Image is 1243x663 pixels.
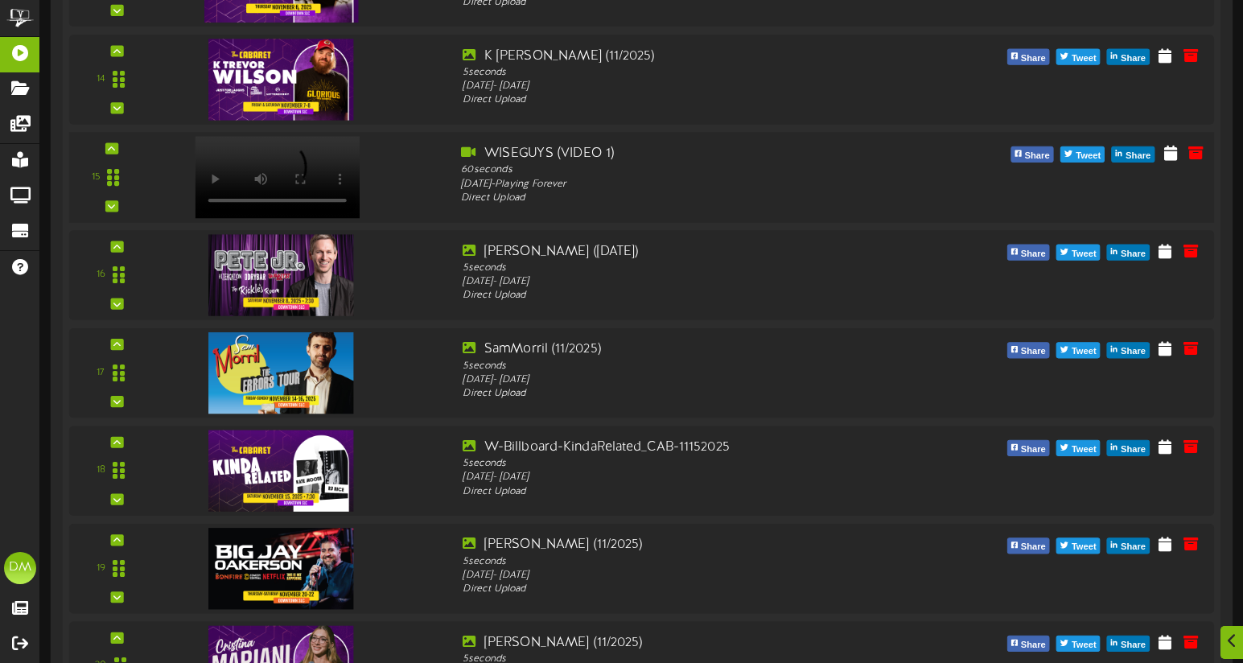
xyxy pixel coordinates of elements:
button: Share [1107,440,1150,456]
div: 5 seconds [463,359,916,373]
img: 1f930bbb-1824-4174-99dd-9b1b2905ae49.jpg [208,39,353,120]
div: 5 seconds [463,457,916,471]
span: Tweet [1068,538,1100,556]
div: [DATE] - [DATE] [463,569,916,583]
span: Share [1122,147,1154,165]
span: Share [1117,245,1149,263]
button: Share [1112,146,1155,163]
div: [PERSON_NAME] ([DATE]) [463,242,916,261]
div: 5 seconds [463,261,916,275]
img: dcdc7bae-d9c2-44ab-a63b-9d94a68368a0.jpg [208,430,353,511]
div: 5 seconds [463,65,916,79]
button: Share [1006,49,1049,65]
div: Direct Upload [463,583,916,596]
button: Share [1006,245,1049,261]
div: DM [4,552,36,584]
span: Share [1018,636,1049,654]
span: Share [1018,441,1049,459]
div: Direct Upload [463,289,916,303]
img: 1ed393c1-b396-49ba-9895-19e5febf5cf5.jpg [208,528,353,609]
img: e01e9750-6b84-4605-b4be-82a80fa6c430.jpg [208,234,353,315]
button: Share [1006,636,1049,652]
div: 60 seconds [461,163,918,178]
button: Tweet [1056,537,1101,554]
button: Tweet [1056,440,1101,456]
span: Share [1018,538,1049,556]
div: Direct Upload [461,191,918,206]
span: Share [1117,343,1149,360]
div: 16 [97,268,105,282]
button: Share [1006,440,1049,456]
span: Tweet [1068,441,1100,459]
div: 15 [92,171,100,185]
div: Direct Upload [463,93,916,107]
button: Share [1107,342,1150,358]
button: Share [1107,245,1150,261]
span: Share [1117,50,1149,68]
span: Share [1018,343,1049,360]
div: 19 [97,562,105,575]
button: Share [1107,537,1150,554]
button: Tweet [1060,146,1105,163]
div: [PERSON_NAME] (11/2025) [463,536,916,554]
div: 17 [97,366,105,380]
button: Share [1107,49,1150,65]
span: Share [1117,538,1149,556]
span: Share [1018,50,1049,68]
span: Tweet [1068,343,1100,360]
div: [DATE] - [DATE] [463,471,916,484]
div: SamMorril (11/2025) [463,340,916,359]
img: 97e85d0d-f04b-43de-88cf-db4c42167d63.jpg [208,332,353,414]
div: 5 seconds [463,554,916,568]
div: [DATE] - Playing Forever [461,177,918,191]
span: Share [1117,441,1149,459]
div: 18 [97,463,105,477]
div: [DATE] - [DATE] [463,80,916,93]
div: WISEGUYS (VIDEO 1) [461,144,918,163]
span: Tweet [1068,50,1100,68]
div: [DATE] - [DATE] [463,373,916,387]
span: Share [1018,245,1049,263]
span: Tweet [1068,245,1100,263]
div: K [PERSON_NAME] (11/2025) [463,47,916,65]
div: [DATE] - [DATE] [463,275,916,289]
div: 14 [97,72,105,86]
span: Tweet [1068,636,1100,654]
button: Tweet [1056,245,1101,261]
button: Share [1006,537,1049,554]
div: [PERSON_NAME] (11/2025) [463,634,916,653]
button: Tweet [1056,636,1101,652]
button: Share [1006,342,1049,358]
button: Share [1010,146,1054,163]
div: W-Billboard-KindaRelated_CAB-11152025 [463,439,916,457]
button: Tweet [1056,49,1101,65]
div: Direct Upload [463,484,916,498]
button: Tweet [1056,342,1101,358]
span: Share [1021,147,1052,165]
div: Direct Upload [463,387,916,401]
span: Tweet [1072,147,1104,165]
button: Share [1107,636,1150,652]
span: Share [1117,636,1149,654]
